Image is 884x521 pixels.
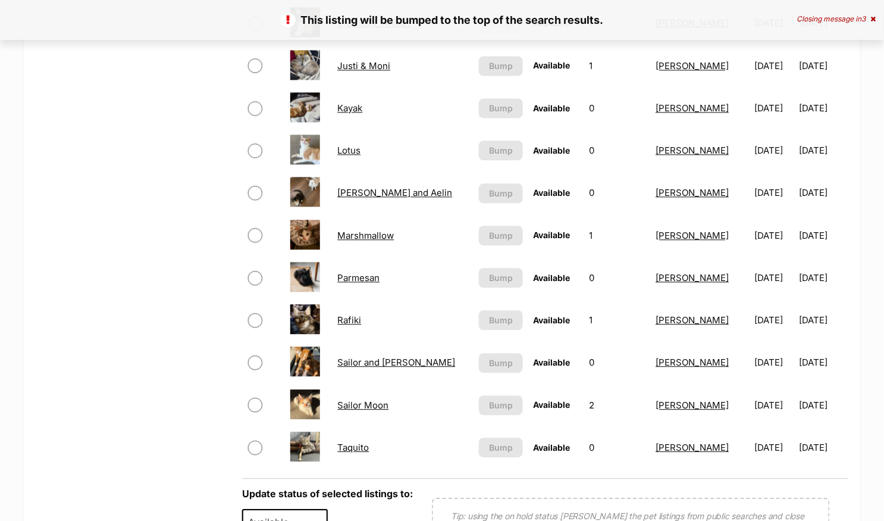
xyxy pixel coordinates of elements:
[337,187,452,198] a: [PERSON_NAME] and Aelin
[534,60,570,70] span: Available
[479,98,523,118] button: Bump
[797,15,876,23] div: Closing message in
[656,230,729,241] a: [PERSON_NAME]
[489,102,513,114] span: Bump
[534,442,570,453] span: Available
[489,357,513,369] span: Bump
[585,88,650,129] td: 0
[656,400,729,411] a: [PERSON_NAME]
[750,130,798,171] td: [DATE]
[750,257,798,298] td: [DATE]
[800,88,848,129] td: [DATE]
[656,102,729,114] a: [PERSON_NAME]
[479,141,523,160] button: Bump
[585,172,650,213] td: 0
[800,130,848,171] td: [DATE]
[489,187,513,199] span: Bump
[479,56,523,76] button: Bump
[534,273,570,283] span: Available
[290,304,320,334] img: Rafiki
[800,385,848,426] td: [DATE]
[479,268,523,288] button: Bump
[800,215,848,256] td: [DATE]
[534,400,570,410] span: Available
[534,357,570,367] span: Available
[585,427,650,468] td: 0
[489,60,513,72] span: Bump
[489,399,513,411] span: Bump
[337,400,388,411] a: Sailor Moon
[750,342,798,383] td: [DATE]
[656,272,729,283] a: [PERSON_NAME]
[534,103,570,113] span: Available
[337,357,455,368] a: Sailor and [PERSON_NAME]
[479,183,523,203] button: Bump
[337,314,361,326] a: Rafiki
[800,427,848,468] td: [DATE]
[585,385,650,426] td: 2
[534,230,570,240] span: Available
[479,310,523,330] button: Bump
[862,14,866,23] span: 3
[656,357,729,368] a: [PERSON_NAME]
[656,60,729,71] a: [PERSON_NAME]
[800,172,848,213] td: [DATE]
[242,488,413,500] label: Update status of selected listings to:
[337,60,390,71] a: Justi & Moni
[750,427,798,468] td: [DATE]
[534,188,570,198] span: Available
[489,272,513,284] span: Bump
[656,442,729,453] a: [PERSON_NAME]
[750,385,798,426] td: [DATE]
[479,226,523,245] button: Bump
[585,300,650,341] td: 1
[800,342,848,383] td: [DATE]
[585,45,650,86] td: 1
[800,300,848,341] td: [DATE]
[337,102,362,114] a: Kayak
[750,172,798,213] td: [DATE]
[800,257,848,298] td: [DATE]
[534,145,570,155] span: Available
[750,88,798,129] td: [DATE]
[479,353,523,373] button: Bump
[656,314,729,326] a: [PERSON_NAME]
[489,144,513,157] span: Bump
[585,215,650,256] td: 1
[585,257,650,298] td: 0
[337,272,380,283] a: Parmesan
[337,442,369,453] a: Taquito
[656,187,729,198] a: [PERSON_NAME]
[479,395,523,415] button: Bump
[489,229,513,242] span: Bump
[585,130,650,171] td: 0
[750,215,798,256] td: [DATE]
[750,300,798,341] td: [DATE]
[337,145,361,156] a: Lotus
[489,314,513,326] span: Bump
[800,45,848,86] td: [DATE]
[750,45,798,86] td: [DATE]
[12,12,872,28] p: This listing will be bumped to the top of the search results.
[656,145,729,156] a: [PERSON_NAME]
[337,230,394,241] a: Marshmallow
[479,438,523,457] button: Bump
[585,342,650,383] td: 0
[534,315,570,325] span: Available
[489,441,513,454] span: Bump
